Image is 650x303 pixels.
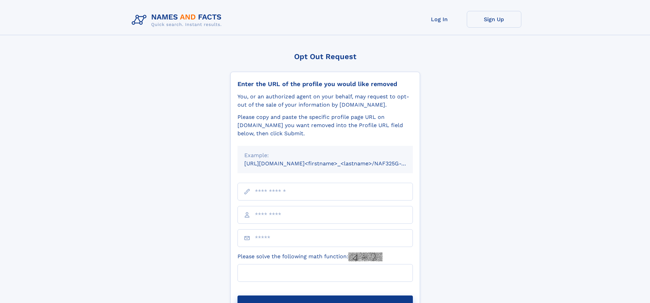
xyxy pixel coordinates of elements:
[237,80,413,88] div: Enter the URL of the profile you would like removed
[237,252,382,261] label: Please solve the following math function:
[237,113,413,138] div: Please copy and paste the specific profile page URL on [DOMAIN_NAME] you want removed into the Pr...
[237,93,413,109] div: You, or an authorized agent on your behalf, may request to opt-out of the sale of your informatio...
[129,11,227,29] img: Logo Names and Facts
[244,151,406,160] div: Example:
[412,11,467,28] a: Log In
[467,11,521,28] a: Sign Up
[230,52,420,61] div: Opt Out Request
[244,160,426,167] small: [URL][DOMAIN_NAME]<firstname>_<lastname>/NAF325G-xxxxxxxx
